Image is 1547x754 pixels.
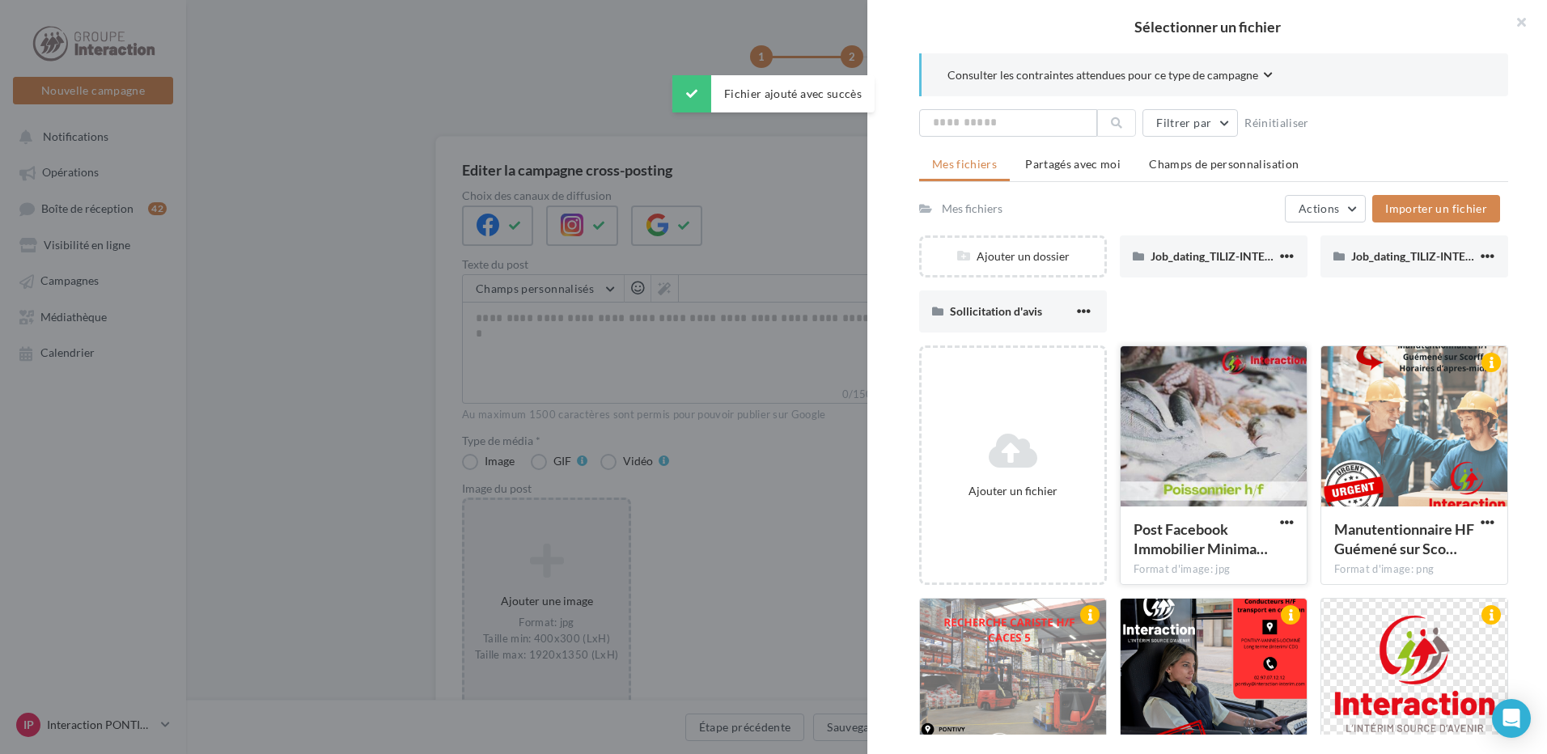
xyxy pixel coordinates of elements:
span: Champs de personnalisation [1149,157,1299,171]
div: Mes fichiers [942,201,1002,217]
span: Partagés avec moi [1025,157,1121,171]
button: Filtrer par [1142,109,1238,137]
div: Open Intercom Messenger [1492,699,1531,738]
div: Fichier ajouté avec succès [672,75,875,112]
div: Format d'image: png [1334,562,1494,577]
span: Consulter les contraintes attendues pour ce type de campagne [947,67,1258,83]
h2: Sélectionner un fichier [893,19,1521,34]
div: Ajouter un fichier [928,483,1098,499]
button: Consulter les contraintes attendues pour ce type de campagne [947,66,1273,87]
span: Actions [1299,201,1339,215]
div: Format d'image: jpg [1134,562,1294,577]
span: Post Facebook Immobilier Minimaliste Blanc [1134,520,1268,557]
span: Job_dating_TILIZ-INTERACTION_2023 format-carre-RS-04 [1151,249,1448,263]
span: Sollicitation d'avis [950,304,1042,318]
span: Manutentionnaire HF Guémené sur Scorff Horaires d’apres-midi [1334,520,1474,557]
span: Mes fichiers [932,157,997,171]
button: Importer un fichier [1372,195,1500,222]
button: Actions [1285,195,1366,222]
button: Réinitialiser [1238,113,1316,133]
span: Importer un fichier [1385,201,1487,215]
div: Ajouter un dossier [922,248,1104,265]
